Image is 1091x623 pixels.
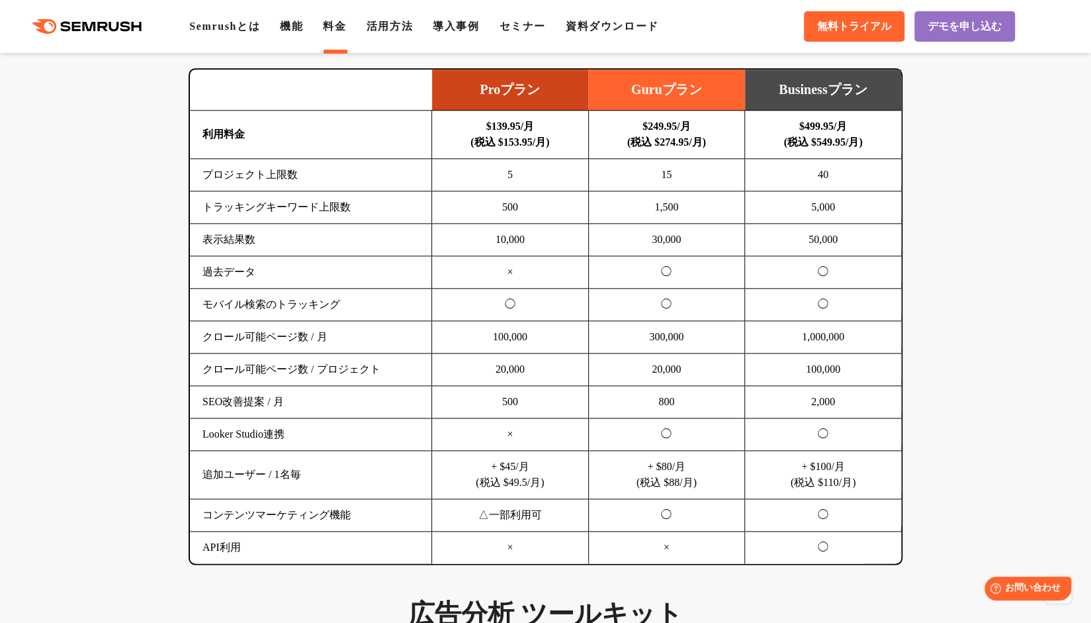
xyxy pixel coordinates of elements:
a: Semrushとは [189,21,260,32]
span: 無料トライアル [817,20,891,34]
td: 15 [588,159,745,191]
td: + $80/月 (税込 $88/月) [588,451,745,499]
td: × [432,532,589,564]
td: Businessプラン [745,70,902,111]
td: × [432,418,589,451]
td: ◯ [745,499,902,532]
td: 500 [432,386,589,418]
td: SEO改善提案 / 月 [190,386,432,418]
td: 1,000,000 [745,321,902,354]
td: ◯ [588,499,745,532]
td: トラッキングキーワード上限数 [190,191,432,224]
td: × [432,256,589,289]
td: 5,000 [745,191,902,224]
a: 機能 [280,21,303,32]
td: 100,000 [432,321,589,354]
td: 過去データ [190,256,432,289]
td: モバイル検索のトラッキング [190,289,432,321]
span: デモを申し込む [928,20,1002,34]
td: ◯ [588,418,745,451]
td: 300,000 [588,321,745,354]
td: + $100/月 (税込 $110/月) [745,451,902,499]
td: 1,500 [588,191,745,224]
td: ◯ [745,418,902,451]
a: 料金 [323,21,346,32]
td: 50,000 [745,224,902,256]
td: クロール可能ページ数 / 月 [190,321,432,354]
a: 無料トライアル [804,11,904,42]
b: $499.95/月 (税込 $549.95/月) [783,120,862,148]
td: + $45/月 (税込 $49.5/月) [432,451,589,499]
td: Guruプラン [588,70,745,111]
td: 20,000 [432,354,589,386]
td: プロジェクト上限数 [190,159,432,191]
td: 40 [745,159,902,191]
b: $249.95/月 (税込 $274.95/月) [627,120,706,148]
td: 500 [432,191,589,224]
b: 利用料金 [202,128,245,140]
a: 活用方法 [367,21,413,32]
td: ◯ [588,256,745,289]
a: 資料ダウンロード [566,21,659,32]
td: ◯ [745,256,902,289]
b: $139.95/月 (税込 $153.95/月) [470,120,549,148]
td: 表示結果数 [190,224,432,256]
td: 2,000 [745,386,902,418]
td: コンテンツマーケティング機能 [190,499,432,532]
td: Looker Studio連携 [190,418,432,451]
td: API利用 [190,532,432,564]
td: ◯ [745,289,902,321]
td: 10,000 [432,224,589,256]
td: ◯ [745,532,902,564]
td: ◯ [588,289,745,321]
a: 導入事例 [433,21,479,32]
td: △一部利用可 [432,499,589,532]
td: 5 [432,159,589,191]
td: 追加ユーザー / 1名毎 [190,451,432,499]
td: ◯ [432,289,589,321]
a: デモを申し込む [914,11,1015,42]
td: 30,000 [588,224,745,256]
td: 800 [588,386,745,418]
td: Proプラン [432,70,589,111]
td: × [588,532,745,564]
td: 20,000 [588,354,745,386]
td: 100,000 [745,354,902,386]
td: クロール可能ページ数 / プロジェクト [190,354,432,386]
a: セミナー [499,21,545,32]
iframe: Help widget launcher [973,571,1076,608]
